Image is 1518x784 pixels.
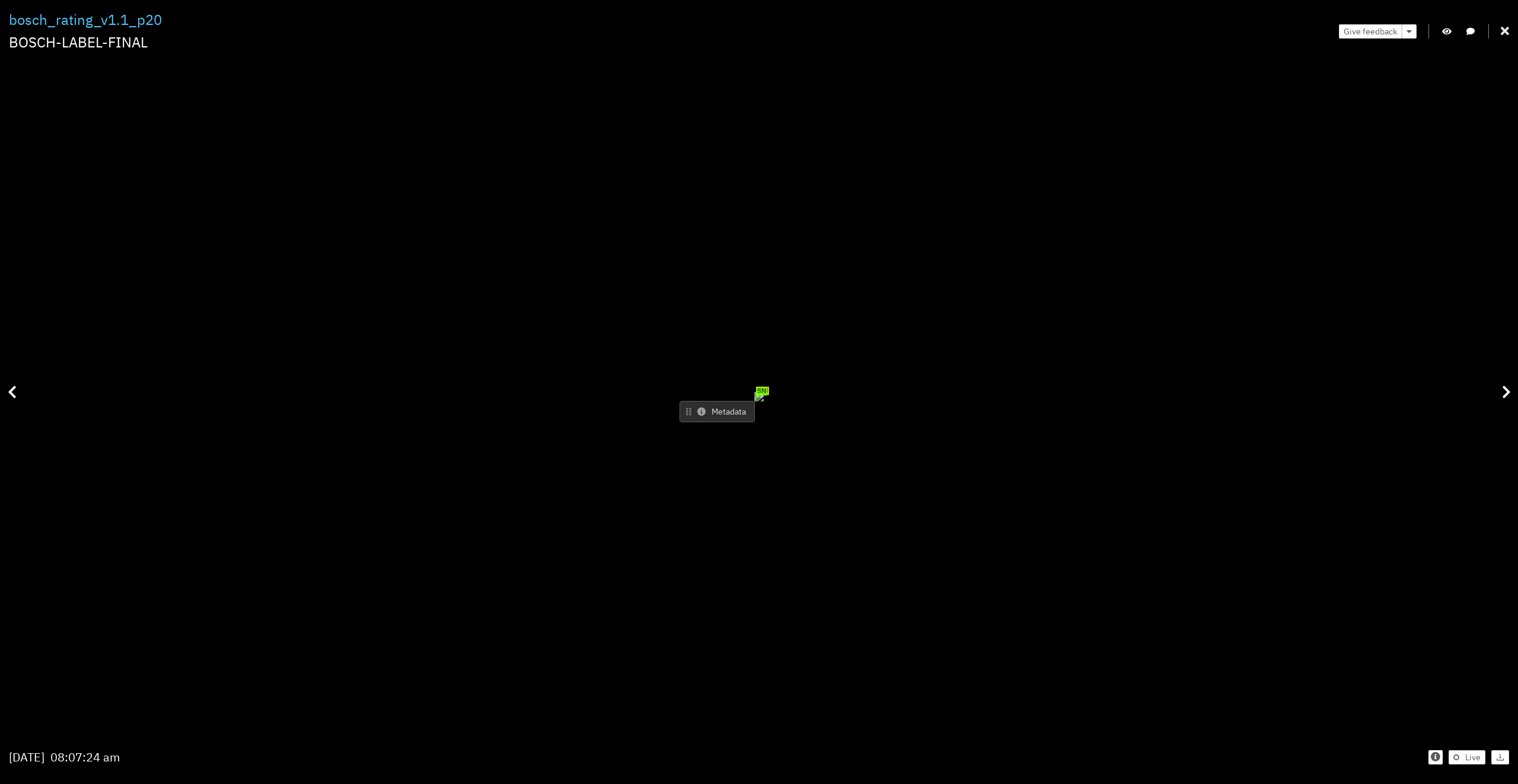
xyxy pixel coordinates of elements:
[1449,750,1485,764] button: Live
[9,9,162,31] div: bosch_rating_v1.1_p20
[1491,750,1509,764] button: download
[9,31,162,54] div: BOSCH-LABEL-FINAL
[50,748,120,766] div: 08:07:24 am
[1496,753,1504,763] span: download
[1339,24,1402,39] button: Give feedback
[680,401,755,422] button: Metadata
[9,748,44,766] div: [DATE]
[1344,25,1397,38] span: Give feedback
[756,387,767,396] span: SN
[1465,751,1481,764] span: Live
